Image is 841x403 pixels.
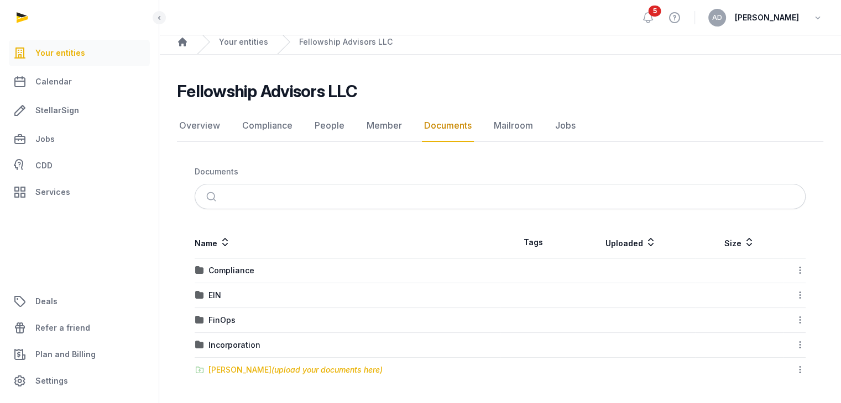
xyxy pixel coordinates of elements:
[200,184,226,209] button: Submit
[312,110,347,142] a: People
[35,132,55,146] span: Jobs
[271,365,383,374] span: (upload your documents here)
[9,315,150,341] a: Refer a friend
[195,365,204,374] img: folder-upload.svg
[9,40,150,66] a: Your entities
[35,321,90,335] span: Refer a friend
[649,6,661,17] span: 5
[159,30,841,55] nav: Breadcrumb
[492,110,535,142] a: Mailroom
[9,368,150,394] a: Settings
[695,227,783,258] th: Size
[195,160,806,184] nav: Breadcrumb
[195,166,238,177] div: Documents
[195,266,204,275] img: folder.svg
[177,81,357,101] h2: Fellowship Advisors LLC
[708,9,726,26] button: AD
[9,288,150,315] a: Deals
[208,315,236,326] div: FinOps
[35,185,70,199] span: Services
[553,110,578,142] a: Jobs
[35,75,72,88] span: Calendar
[364,110,404,142] a: Member
[735,11,799,24] span: [PERSON_NAME]
[195,341,204,349] img: folder.svg
[35,159,53,172] span: CDD
[9,179,150,205] a: Services
[299,36,393,47] a: Fellowship Advisors LLC
[9,341,150,368] a: Plan and Billing
[240,110,295,142] a: Compliance
[642,275,841,403] iframe: Chat Widget
[35,104,79,117] span: StellarSign
[500,227,566,258] th: Tags
[208,340,260,351] div: Incorporation
[9,68,150,95] a: Calendar
[9,97,150,124] a: StellarSign
[177,110,823,142] nav: Tabs
[195,291,204,300] img: folder.svg
[208,364,383,375] div: [PERSON_NAME]
[195,316,204,325] img: folder.svg
[9,155,150,177] a: CDD
[35,348,96,361] span: Plan and Billing
[35,374,68,388] span: Settings
[195,227,500,258] th: Name
[422,110,474,142] a: Documents
[9,126,150,152] a: Jobs
[208,290,221,301] div: EIN
[177,110,222,142] a: Overview
[208,265,254,276] div: Compliance
[712,14,722,21] span: AD
[219,36,268,47] a: Your entities
[35,46,85,60] span: Your entities
[35,295,58,308] span: Deals
[566,227,695,258] th: Uploaded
